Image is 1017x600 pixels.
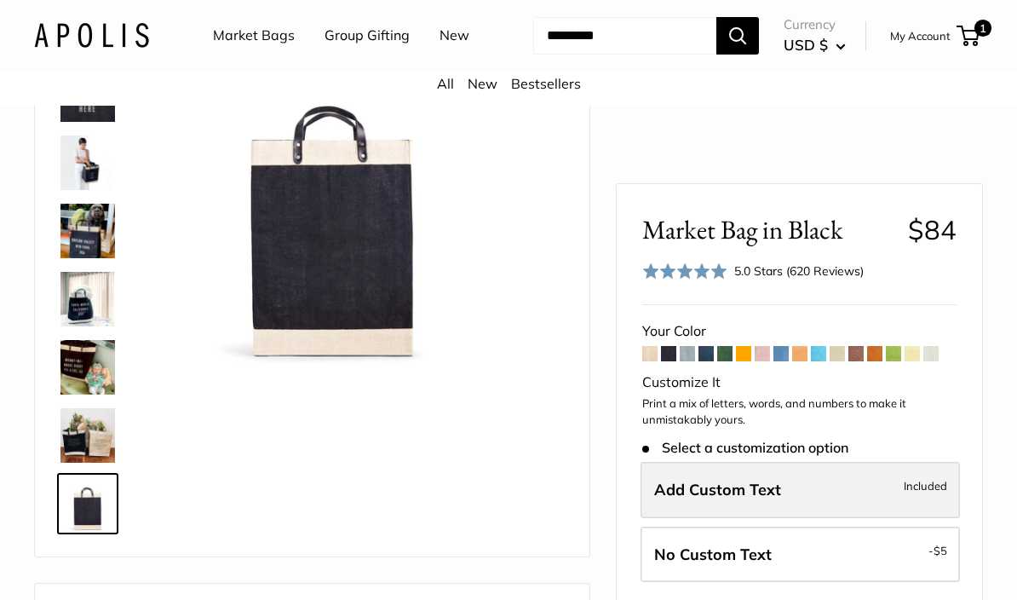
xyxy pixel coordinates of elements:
a: Market Bag in Black [57,337,118,399]
a: Market Bags [213,23,295,49]
span: $84 [908,213,957,246]
a: 1 [958,26,980,46]
a: All [437,75,454,92]
p: Print a mix of letters, words, and numbers to make it unmistakably yours. [642,395,957,429]
span: 1 [974,20,991,37]
span: Market Bag in Black [642,214,894,245]
span: Add Custom Text [654,480,781,499]
img: Market Bag in Black [60,136,115,191]
a: Market Bag in Black [57,406,118,467]
a: My Account [890,26,951,46]
a: New [440,23,469,49]
img: description_No need for custom text? Choose this option. [171,41,495,365]
a: Bestsellers [511,75,581,92]
label: Leave Blank [641,527,960,583]
div: 5.0 Stars (620 Reviews) [642,259,864,284]
span: No Custom Text [654,545,772,564]
button: Search [716,17,759,55]
div: Customize It [642,370,957,395]
span: Currency [784,13,846,37]
span: Included [904,476,947,496]
span: Select a customization option [642,440,847,456]
a: Market Bag in Black [57,201,118,262]
div: 5.0 Stars (620 Reviews) [734,262,864,280]
a: description_No need for custom text? Choose this option. [57,474,118,535]
img: Apolis [34,23,149,48]
input: Search... [533,17,716,55]
span: USD $ [784,36,828,54]
div: Your Color [642,319,957,344]
a: Market Bag in Black [57,269,118,331]
a: Market Bag in Black [57,133,118,194]
img: description_No need for custom text? Choose this option. [60,477,115,532]
img: Market Bag in Black [60,409,115,464]
label: Add Custom Text [641,462,960,518]
span: $5 [934,544,947,557]
span: - [928,540,947,561]
img: Market Bag in Black [60,273,115,327]
a: Group Gifting [325,23,410,49]
img: Market Bag in Black [60,205,115,259]
a: New [468,75,497,92]
button: USD $ [784,32,846,59]
img: Market Bag in Black [60,341,115,395]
